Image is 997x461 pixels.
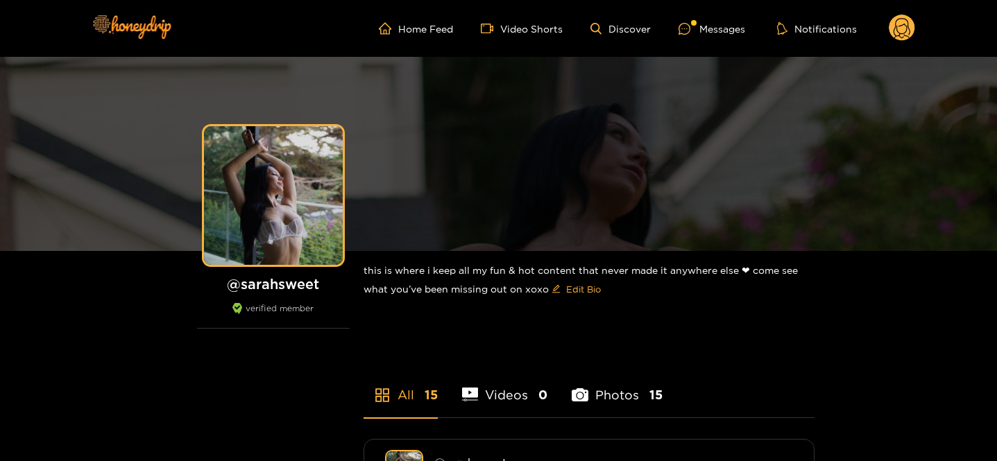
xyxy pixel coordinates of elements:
li: All [364,355,438,417]
a: Video Shorts [481,22,563,35]
li: Photos [572,355,663,417]
li: Videos [462,355,548,417]
span: video-camera [481,22,500,35]
span: 15 [425,386,438,403]
h1: @ sarahsweet [197,275,350,293]
a: Home Feed [379,22,453,35]
span: 15 [649,386,663,403]
span: home [379,22,398,35]
div: Messages [679,21,745,37]
span: Edit Bio [566,282,601,296]
span: edit [552,284,561,295]
div: this is where i keep all my fun & hot content that never made it anywhere else ❤︎︎ come see what ... [364,251,815,311]
a: Discover [590,23,651,35]
button: editEdit Bio [549,278,604,300]
span: appstore [374,387,391,403]
div: verified member [197,303,350,329]
button: Notifications [773,21,861,35]
span: 0 [538,386,547,403]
